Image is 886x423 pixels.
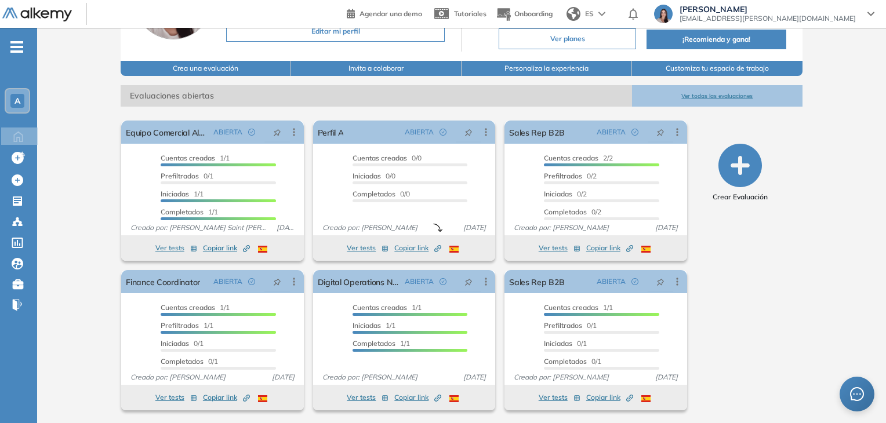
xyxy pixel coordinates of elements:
[464,127,473,137] span: pushpin
[353,321,395,330] span: 1/1
[347,6,422,20] a: Agendar una demo
[656,277,664,286] span: pushpin
[353,172,381,180] span: Iniciadas
[258,246,267,253] img: ESP
[353,172,395,180] span: 0/0
[597,276,626,287] span: ABIERTA
[267,372,299,382] span: [DATE]
[632,61,803,76] button: Customiza tu espacio de trabajo
[544,154,598,162] span: Cuentas creadas
[459,372,491,382] span: [DATE]
[273,277,281,286] span: pushpin
[544,303,613,312] span: 1/1
[567,7,580,21] img: world
[680,5,856,14] span: [PERSON_NAME]
[318,372,422,382] span: Creado por: [PERSON_NAME]
[161,321,199,330] span: Prefiltrados
[544,339,572,348] span: Iniciadas
[353,339,410,348] span: 1/1
[213,127,242,137] span: ABIERTA
[161,303,230,312] span: 1/1
[203,391,250,404] button: Copiar link
[126,121,208,144] a: Equipo Comercial Alkymetrics
[318,121,344,144] a: Perfil A
[586,391,633,404] button: Copiar link
[161,303,215,312] span: Cuentas creadas
[850,387,864,401] span: message
[248,129,255,136] span: check-circle
[713,144,768,202] button: Crear Evaluación
[14,96,20,105] span: A
[656,127,664,137] span: pushpin
[347,391,388,404] button: Ver tests
[10,46,23,48] i: -
[544,303,598,312] span: Cuentas creadas
[456,123,481,141] button: pushpin
[544,357,601,366] span: 0/1
[405,276,434,287] span: ABIERTA
[544,321,582,330] span: Prefiltrados
[632,85,803,107] button: Ver todas las evaluaciones
[544,172,582,180] span: Prefiltrados
[203,241,250,255] button: Copiar link
[648,272,673,291] button: pushpin
[585,9,594,19] span: ES
[161,189,204,198] span: 1/1
[161,339,189,348] span: Iniciadas
[598,12,605,16] img: arrow
[272,223,299,233] span: [DATE]
[509,223,613,233] span: Creado por: [PERSON_NAME]
[360,9,422,18] span: Agendar una demo
[161,321,213,330] span: 1/1
[155,241,197,255] button: Ver tests
[713,192,768,202] span: Crear Evaluación
[641,246,651,253] img: ESP
[586,243,633,253] span: Copiar link
[161,357,218,366] span: 0/1
[509,121,565,144] a: Sales Rep B2B
[509,270,565,293] a: Sales Rep B2B
[353,189,395,198] span: Completados
[449,395,459,402] img: ESP
[318,270,400,293] a: Digital Operations Newsan
[544,207,587,216] span: Completados
[680,14,856,23] span: [EMAIL_ADDRESS][PERSON_NAME][DOMAIN_NAME]
[464,277,473,286] span: pushpin
[440,278,446,285] span: check-circle
[394,241,441,255] button: Copiar link
[648,123,673,141] button: pushpin
[651,223,682,233] span: [DATE]
[353,321,381,330] span: Iniciadas
[161,154,215,162] span: Cuentas creadas
[161,172,213,180] span: 0/1
[496,2,553,27] button: Onboarding
[454,9,486,18] span: Tutoriales
[353,189,410,198] span: 0/0
[544,189,572,198] span: Iniciadas
[291,61,462,76] button: Invita a colaborar
[544,339,587,348] span: 0/1
[544,189,587,198] span: 0/2
[544,154,613,162] span: 2/2
[226,21,445,42] button: Editar mi perfil
[459,223,491,233] span: [DATE]
[544,172,597,180] span: 0/2
[121,85,632,107] span: Evaluaciones abiertas
[353,303,407,312] span: Cuentas creadas
[394,392,441,403] span: Copiar link
[544,321,597,330] span: 0/1
[126,270,200,293] a: Finance Coordinator
[456,272,481,291] button: pushpin
[203,392,250,403] span: Copiar link
[161,154,230,162] span: 1/1
[462,61,632,76] button: Personaliza la experiencia
[631,278,638,285] span: check-circle
[509,372,613,382] span: Creado por: [PERSON_NAME]
[258,395,267,402] img: ESP
[264,272,290,291] button: pushpin
[544,357,587,366] span: Completados
[353,303,422,312] span: 1/1
[539,241,580,255] button: Ver tests
[647,30,786,49] button: ¡Recomienda y gana!
[203,243,250,253] span: Copiar link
